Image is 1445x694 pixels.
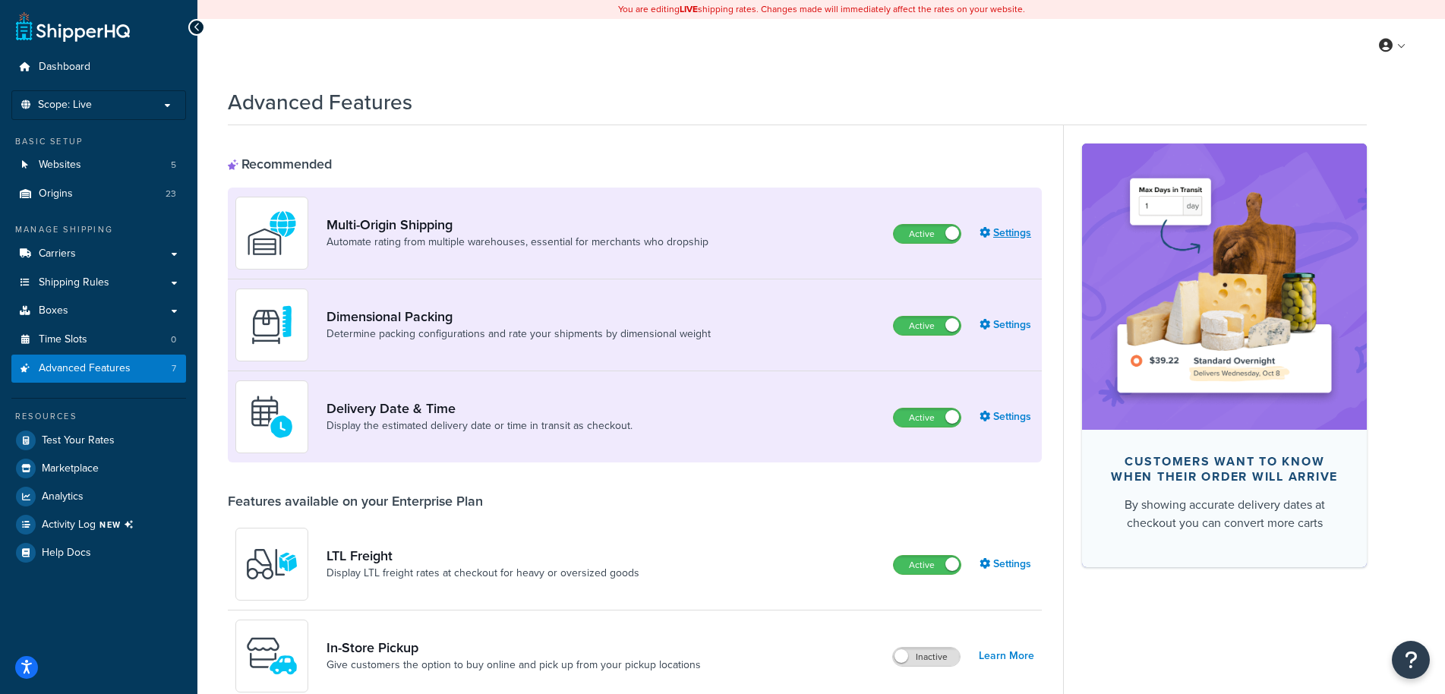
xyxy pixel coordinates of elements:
[11,135,186,148] div: Basic Setup
[11,326,186,354] li: Time Slots
[42,434,115,447] span: Test Your Rates
[680,2,698,16] b: LIVE
[11,180,186,208] li: Origins
[893,648,960,666] label: Inactive
[11,240,186,268] a: Carriers
[11,355,186,383] li: Advanced Features
[11,410,186,423] div: Resources
[11,223,186,236] div: Manage Shipping
[39,248,76,260] span: Carriers
[327,566,639,581] a: Display LTL freight rates at checkout for heavy or oversized goods
[894,409,961,427] label: Active
[11,269,186,297] a: Shipping Rules
[228,156,332,172] div: Recommended
[99,519,140,531] span: NEW
[171,333,176,346] span: 0
[245,629,298,683] img: wfgcfpwTIucLEAAAAASUVORK5CYII=
[11,297,186,325] a: Boxes
[327,400,633,417] a: Delivery Date & Time
[327,308,711,325] a: Dimensional Packing
[980,222,1034,244] a: Settings
[894,556,961,574] label: Active
[11,151,186,179] a: Websites5
[171,159,176,172] span: 5
[894,317,961,335] label: Active
[1106,496,1342,532] div: By showing accurate delivery dates at checkout you can convert more carts
[327,418,633,434] a: Display the estimated delivery date or time in transit as checkout.
[327,235,708,250] a: Automate rating from multiple warehouses, essential for merchants who dropship
[42,515,140,535] span: Activity Log
[39,159,81,172] span: Websites
[42,491,84,503] span: Analytics
[980,554,1034,575] a: Settings
[11,455,186,482] a: Marketplace
[11,53,186,81] a: Dashboard
[11,511,186,538] li: [object Object]
[327,658,701,673] a: Give customers the option to buy online and pick up from your pickup locations
[39,333,87,346] span: Time Slots
[228,493,483,509] div: Features available on your Enterprise Plan
[1106,454,1342,484] div: Customers want to know when their order will arrive
[11,511,186,538] a: Activity LogNEW
[327,547,639,564] a: LTL Freight
[1105,166,1344,406] img: feature-image-ddt-36eae7f7280da8017bfb280eaccd9c446f90b1fe08728e4019434db127062ab4.png
[172,362,176,375] span: 7
[245,538,298,591] img: y79ZsPf0fXUFUhFXDzUgf+ktZg5F2+ohG75+v3d2s1D9TjoU8PiyCIluIjV41seZevKCRuEjTPPOKHJsQcmKCXGdfprl3L4q7...
[980,406,1034,427] a: Settings
[42,462,99,475] span: Marketplace
[980,314,1034,336] a: Settings
[11,180,186,208] a: Origins23
[979,645,1034,667] a: Learn More
[11,355,186,383] a: Advanced Features7
[39,188,73,200] span: Origins
[1392,641,1430,679] button: Open Resource Center
[38,99,92,112] span: Scope: Live
[11,151,186,179] li: Websites
[245,390,298,443] img: gfkeb5ejjkALwAAAABJRU5ErkJggg==
[11,427,186,454] a: Test Your Rates
[11,539,186,566] a: Help Docs
[245,207,298,260] img: WatD5o0RtDAAAAAElFTkSuQmCC
[39,276,109,289] span: Shipping Rules
[327,326,711,342] a: Determine packing configurations and rate your shipments by dimensional weight
[166,188,176,200] span: 23
[327,639,701,656] a: In-Store Pickup
[39,362,131,375] span: Advanced Features
[245,298,298,352] img: DTVBYsAAAAAASUVORK5CYII=
[42,547,91,560] span: Help Docs
[39,61,90,74] span: Dashboard
[228,87,412,117] h1: Advanced Features
[11,326,186,354] a: Time Slots0
[39,304,68,317] span: Boxes
[327,216,708,233] a: Multi-Origin Shipping
[11,483,186,510] a: Analytics
[894,225,961,243] label: Active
